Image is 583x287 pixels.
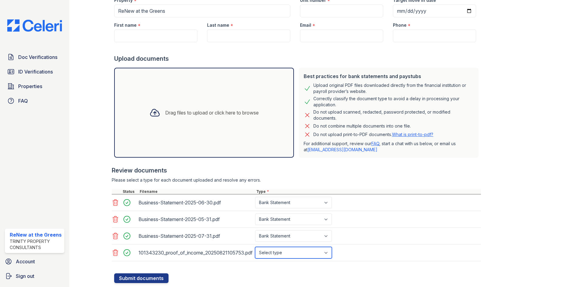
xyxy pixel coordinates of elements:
[304,141,474,153] p: For additional support, review our , start a chat with us below, or email us at
[112,166,481,175] div: Review documents
[5,66,64,78] a: ID Verifications
[165,109,259,116] div: Drag files to upload or click here to browse
[5,80,64,92] a: Properties
[138,214,253,224] div: Business-Statement-2025-05-31.pdf
[16,272,34,280] span: Sign out
[313,96,474,108] div: Correctly classify the document type to avoid a delay in processing your application.
[18,68,53,75] span: ID Verifications
[304,73,474,80] div: Best practices for bank statements and paystubs
[18,83,42,90] span: Properties
[392,132,433,137] a: What is print-to-pdf?
[114,273,169,283] button: Submit documents
[313,109,474,121] div: Do not upload scanned, redacted, password protected, or modified documents.
[18,97,28,104] span: FAQ
[121,189,138,194] div: Status
[138,189,255,194] div: Filename
[2,255,67,268] a: Account
[10,231,62,238] div: ReNew at the Greens
[207,22,229,28] label: Last name
[313,122,411,130] div: Do not combine multiple documents into one file.
[313,132,433,138] p: Do not upload print-to-PDF documents.
[2,270,67,282] a: Sign out
[313,82,474,94] div: Upload original PDF files downloaded directly from the financial institution or payroll provider’...
[18,53,57,61] span: Doc Verifications
[16,258,35,265] span: Account
[112,177,481,183] div: Please select a type for each document uploaded and resolve any errors.
[114,54,481,63] div: Upload documents
[5,95,64,107] a: FAQ
[5,51,64,63] a: Doc Verifications
[138,198,253,207] div: Business-Statement-2025-06-30.pdf
[10,238,62,251] div: Trinity Property Consultants
[114,22,137,28] label: First name
[393,22,407,28] label: Phone
[307,147,377,152] a: [EMAIL_ADDRESS][DOMAIN_NAME]
[371,141,379,146] a: FAQ
[300,22,311,28] label: Email
[255,189,481,194] div: Type
[2,19,67,32] img: CE_Logo_Blue-a8612792a0a2168367f1c8372b55b34899dd931a85d93a1a3d3e32e68fde9ad4.png
[138,231,253,241] div: Business-Statement-2025-07-31.pdf
[138,248,253,258] div: 101343230_proof_of_income_20250821105753.pdf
